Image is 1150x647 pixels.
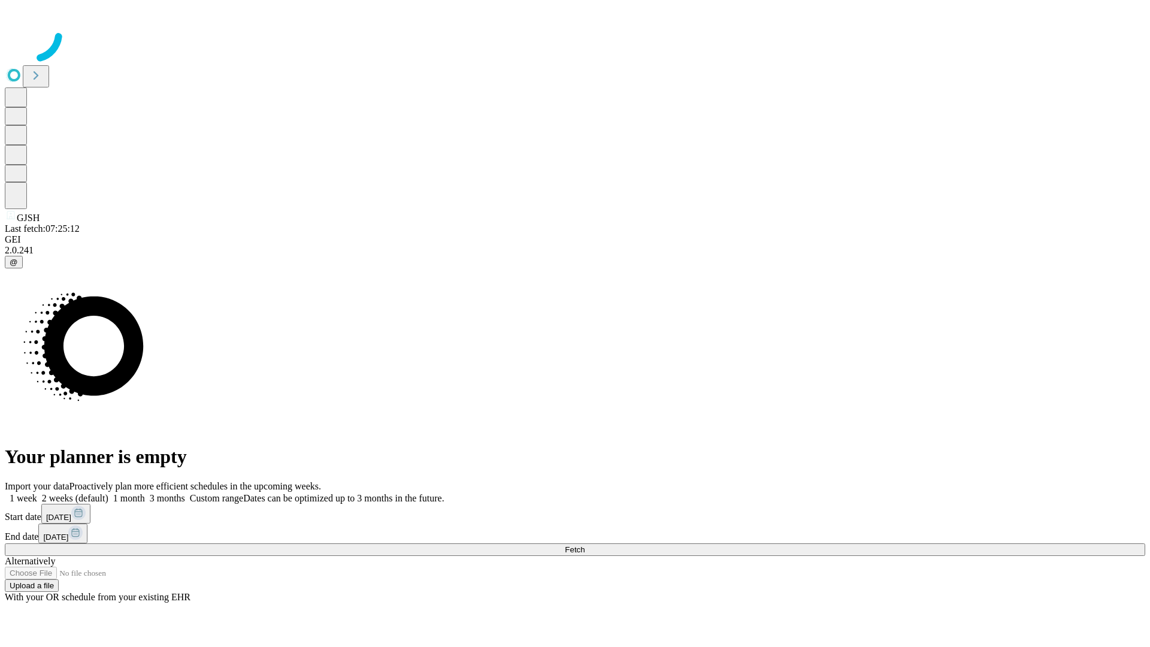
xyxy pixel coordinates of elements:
[5,446,1145,468] h1: Your planner is empty
[41,504,90,524] button: [DATE]
[5,223,80,234] span: Last fetch: 07:25:12
[5,504,1145,524] div: Start date
[10,493,37,503] span: 1 week
[5,543,1145,556] button: Fetch
[42,493,108,503] span: 2 weeks (default)
[5,524,1145,543] div: End date
[38,524,87,543] button: [DATE]
[190,493,243,503] span: Custom range
[5,234,1145,245] div: GEI
[5,556,55,566] span: Alternatively
[5,592,190,602] span: With your OR schedule from your existing EHR
[46,513,71,522] span: [DATE]
[10,258,18,267] span: @
[5,579,59,592] button: Upload a file
[150,493,185,503] span: 3 months
[243,493,444,503] span: Dates can be optimized up to 3 months in the future.
[5,245,1145,256] div: 2.0.241
[113,493,145,503] span: 1 month
[17,213,40,223] span: GJSH
[43,533,68,542] span: [DATE]
[5,481,69,491] span: Import your data
[565,545,585,554] span: Fetch
[5,256,23,268] button: @
[69,481,321,491] span: Proactively plan more efficient schedules in the upcoming weeks.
